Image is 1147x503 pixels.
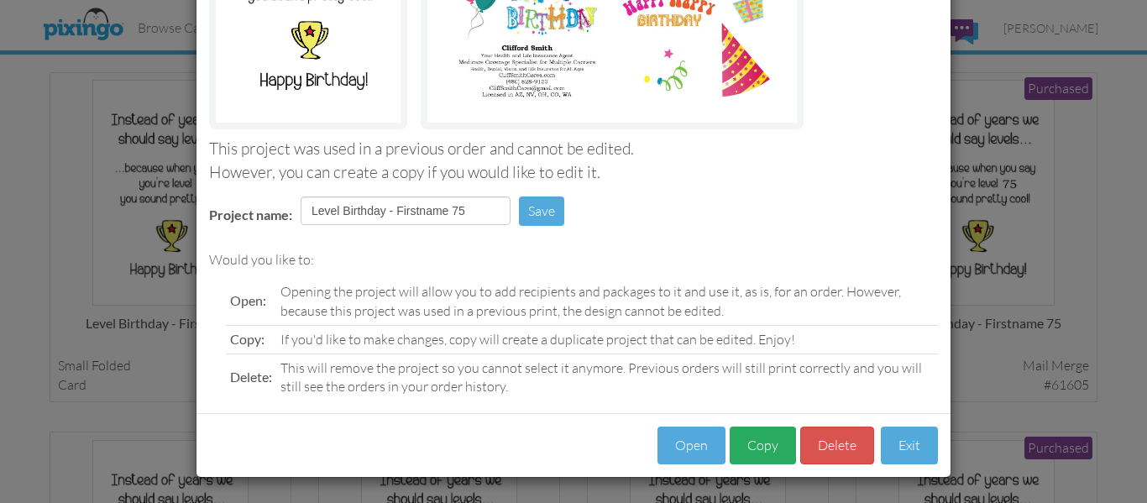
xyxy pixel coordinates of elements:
[209,206,292,225] label: Project name:
[730,427,796,464] button: Copy
[230,331,264,347] span: Copy:
[209,161,938,184] div: However, you can create a copy if you would like to edit it.
[276,325,938,354] td: If you'd like to make changes, copy will create a duplicate project that can be edited. Enjoy!
[276,278,938,325] td: Opening the project will allow you to add recipients and packages to it and use it, as is, for an...
[230,292,266,308] span: Open:
[276,354,938,401] td: This will remove the project so you cannot select it anymore. Previous orders will still print co...
[209,138,938,160] div: This project was used in a previous order and cannot be edited.
[209,250,938,270] div: Would you like to:
[230,369,272,385] span: Delete:
[881,427,938,464] button: Exit
[301,196,511,225] input: Enter project name
[800,427,874,464] button: Delete
[657,427,725,464] button: Open
[519,196,564,226] button: Save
